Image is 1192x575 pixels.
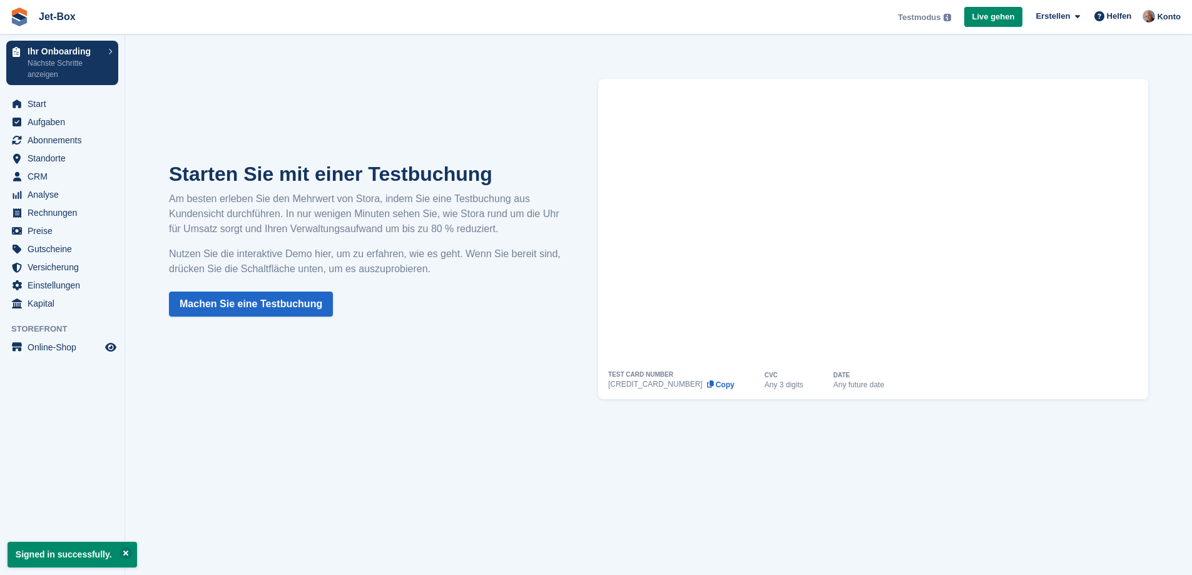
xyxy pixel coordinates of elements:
div: TEST CARD NUMBER [608,372,673,378]
div: CVC [765,372,778,379]
a: menu [6,295,118,312]
span: Einstellungen [28,277,103,294]
img: Kai-Uwe Walzer [1143,10,1155,23]
button: Copy [706,380,735,389]
a: menu [6,186,118,203]
a: menu [6,204,118,221]
div: DATE [833,372,850,379]
span: Abonnements [28,131,103,149]
span: Aufgaben [28,113,103,131]
span: Helfen [1107,10,1132,23]
p: Signed in successfully. [8,542,137,567]
span: Testmodus [898,11,940,24]
span: Erstellen [1036,10,1070,23]
a: menu [6,113,118,131]
span: Live gehen [972,11,1015,23]
span: Standorte [28,150,103,167]
a: Vorschau-Shop [103,340,118,355]
p: Ihr Onboarding [28,47,102,56]
span: CRM [28,168,103,185]
span: Online-Shop [28,338,103,356]
a: Machen Sie eine Testbuchung [169,292,333,317]
div: Any 3 digits [765,381,803,389]
span: Versicherung [28,258,103,276]
iframe: How to Place a Test Booking [608,79,1138,372]
span: Analyse [28,186,103,203]
a: menu [6,168,118,185]
span: Rechnungen [28,204,103,221]
a: Jet-Box [34,6,81,27]
a: menu [6,240,118,258]
div: [CREDIT_CARD_NUMBER] [608,380,703,388]
span: Storefront [11,323,125,335]
img: icon-info-grey-7440780725fd019a000dd9b08b2336e03edf1995a4989e88bcd33f0948082b44.svg [944,14,951,21]
a: menu [6,258,118,276]
span: Preise [28,222,103,240]
span: Gutscheine [28,240,103,258]
a: menu [6,131,118,149]
a: menu [6,95,118,113]
img: stora-icon-8386f47178a22dfd0bd8f6a31ec36ba5ce8667c1dd55bd0f319d3a0aa187defe.svg [10,8,29,26]
span: Kapital [28,295,103,312]
span: Start [28,95,103,113]
a: menu [6,150,118,167]
div: Any future date [833,381,884,389]
a: Live gehen [964,7,1023,28]
a: Ihr Onboarding Nächste Schritte anzeigen [6,41,118,85]
p: Nutzen Sie die interaktive Demo hier, um zu erfahren, wie es geht. Wenn Sie bereit sind, drücken ... [169,247,561,277]
a: menu [6,222,118,240]
a: Speisekarte [6,338,118,356]
span: Konto [1157,11,1181,23]
p: Nächste Schritte anzeigen [28,58,102,80]
a: menu [6,277,118,294]
strong: Starten Sie mit einer Testbuchung [169,163,492,185]
p: Am besten erleben Sie den Mehrwert von Stora, indem Sie eine Testbuchung aus Kundensicht durchfüh... [169,191,561,237]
